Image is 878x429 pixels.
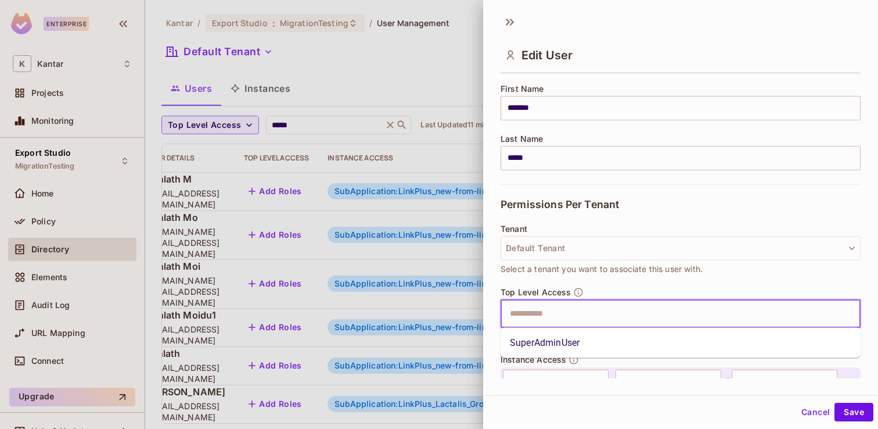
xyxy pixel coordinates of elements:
[503,370,609,394] div: SubApplication
[501,333,861,353] li: SuperAdminUser
[609,375,616,389] span: :
[501,84,544,94] span: First Name
[501,236,861,260] button: Default Tenant
[854,312,857,314] button: Close
[797,403,834,421] button: Cancel
[834,403,873,421] button: Save
[721,375,732,389] span: #
[501,288,571,297] span: Top Level Access
[501,355,566,364] span: Instance Access
[732,370,837,394] div: AdminUser
[501,134,543,144] span: Last Name
[521,48,573,62] span: Edit User
[501,199,619,210] span: Permissions Per Tenant
[501,263,703,276] span: Select a tenant you want to associate this user with.
[501,224,527,234] span: Tenant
